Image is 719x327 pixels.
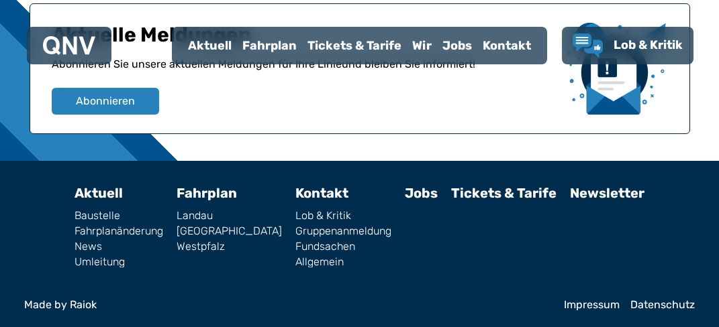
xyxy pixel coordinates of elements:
[295,257,391,267] a: Allgemein
[437,28,477,63] a: Jobs
[295,185,348,201] a: Kontakt
[407,28,437,63] a: Wir
[405,185,438,201] a: Jobs
[52,88,159,115] button: Abonnieren
[75,210,163,221] a: Baustelle
[573,34,683,58] a: Lob & Kritik
[43,36,95,55] img: QNV Logo
[451,185,557,201] a: Tickets & Tarife
[177,210,282,221] a: Landau
[177,185,237,201] a: Fahrplan
[183,28,237,63] a: Aktuell
[43,32,95,59] a: QNV Logo
[52,23,557,56] h1: Aktuelle Meldungen
[614,38,683,52] span: Lob & Kritik
[24,300,553,310] a: Made by Raiok
[177,226,282,237] a: [GEOGRAPHIC_DATA]
[75,226,163,237] a: Fahrplanänderung
[570,185,644,201] a: Newsletter
[75,185,123,201] a: Aktuell
[295,241,391,252] a: Fundsachen
[237,28,302,63] a: Fahrplan
[630,300,695,310] a: Datenschutz
[295,210,391,221] a: Lob & Kritik
[76,93,135,109] span: Abonnieren
[295,226,391,237] a: Gruppenanmeldung
[477,28,536,63] a: Kontakt
[567,23,668,115] img: newsletter
[302,28,407,63] a: Tickets & Tarife
[177,241,282,252] a: Westpfalz
[75,241,163,252] a: News
[564,300,620,310] a: Impressum
[52,56,557,88] p: Abonnieren Sie unsere aktuellen Meldungen für Ihre Linie und bleiben Sie informiert!
[75,257,163,267] a: Umleitung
